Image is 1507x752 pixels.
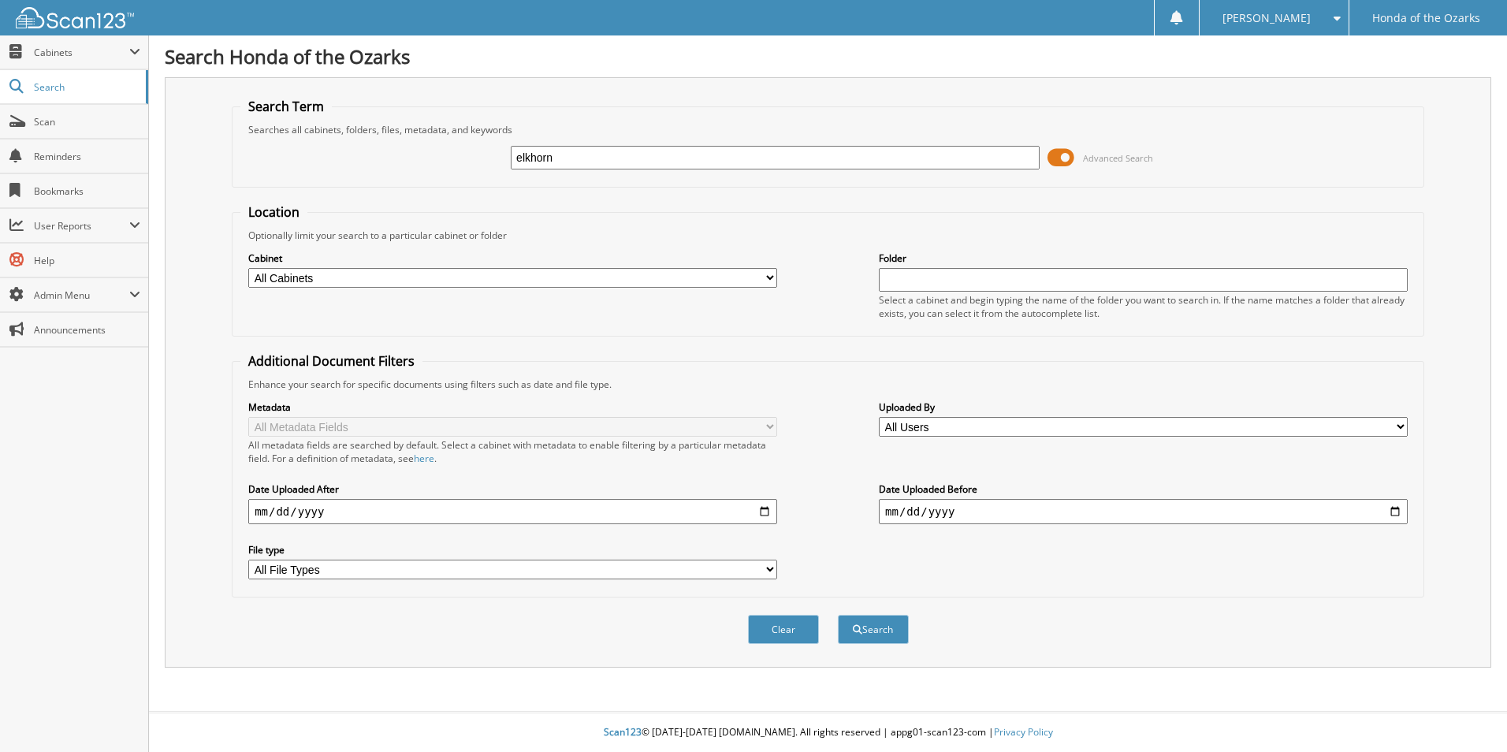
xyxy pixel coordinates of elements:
[240,378,1416,391] div: Enhance your search for specific documents using filters such as date and file type.
[1222,13,1311,23] span: [PERSON_NAME]
[1372,13,1480,23] span: Honda of the Ozarks
[879,499,1408,524] input: end
[34,115,140,128] span: Scan
[879,400,1408,414] label: Uploaded By
[248,482,777,496] label: Date Uploaded After
[879,293,1408,320] div: Select a cabinet and begin typing the name of the folder you want to search in. If the name match...
[34,323,140,337] span: Announcements
[240,352,422,370] legend: Additional Document Filters
[248,543,777,557] label: File type
[240,123,1416,136] div: Searches all cabinets, folders, files, metadata, and keywords
[248,400,777,414] label: Metadata
[34,46,129,59] span: Cabinets
[34,80,138,94] span: Search
[838,615,909,644] button: Search
[165,43,1491,69] h1: Search Honda of the Ozarks
[1083,152,1153,164] span: Advanced Search
[16,7,134,28] img: scan123-logo-white.svg
[34,254,140,267] span: Help
[248,251,777,265] label: Cabinet
[879,482,1408,496] label: Date Uploaded Before
[240,98,332,115] legend: Search Term
[149,713,1507,752] div: © [DATE]-[DATE] [DOMAIN_NAME]. All rights reserved | appg01-scan123-com |
[248,438,777,465] div: All metadata fields are searched by default. Select a cabinet with metadata to enable filtering b...
[414,452,434,465] a: here
[34,150,140,163] span: Reminders
[604,725,642,739] span: Scan123
[240,229,1416,242] div: Optionally limit your search to a particular cabinet or folder
[34,219,129,233] span: User Reports
[34,184,140,198] span: Bookmarks
[748,615,819,644] button: Clear
[240,203,307,221] legend: Location
[879,251,1408,265] label: Folder
[248,499,777,524] input: start
[1428,676,1507,752] iframe: Chat Widget
[994,725,1053,739] a: Privacy Policy
[34,289,129,302] span: Admin Menu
